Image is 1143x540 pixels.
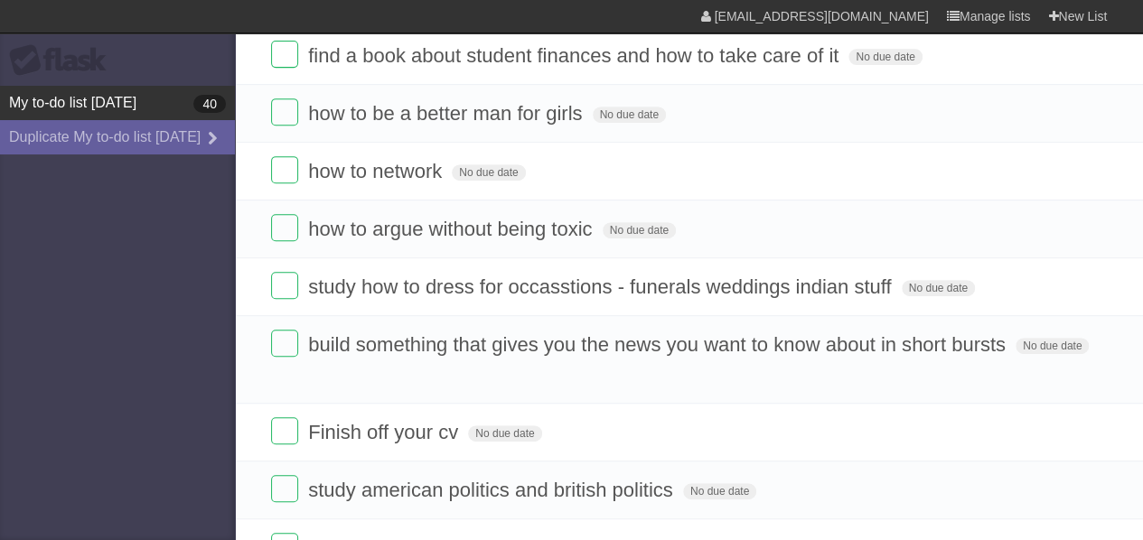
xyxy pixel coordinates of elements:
[683,483,756,499] span: No due date
[9,44,117,77] div: Flask
[308,479,678,501] span: study american politics and british politics
[593,107,666,123] span: No due date
[308,333,1010,356] span: build something that gives you the news you want to know about in short bursts
[271,214,298,241] label: Done
[308,218,596,240] span: how to argue without being toxic
[452,164,525,181] span: No due date
[271,41,298,68] label: Done
[603,222,676,238] span: No due date
[193,95,226,113] b: 40
[271,98,298,126] label: Done
[902,280,975,296] span: No due date
[468,425,541,442] span: No due date
[1016,338,1089,354] span: No due date
[308,421,463,443] span: Finish off your cv
[271,475,298,502] label: Done
[271,156,298,183] label: Done
[308,160,446,182] span: how to network
[271,330,298,357] label: Done
[308,102,586,125] span: how to be a better man for girls
[271,272,298,299] label: Done
[308,44,843,67] span: find a book about student finances and how to take care of it
[848,49,922,65] span: No due date
[308,275,895,298] span: study how to dress for occasstions - funerals weddings indian stuff
[271,417,298,444] label: Done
